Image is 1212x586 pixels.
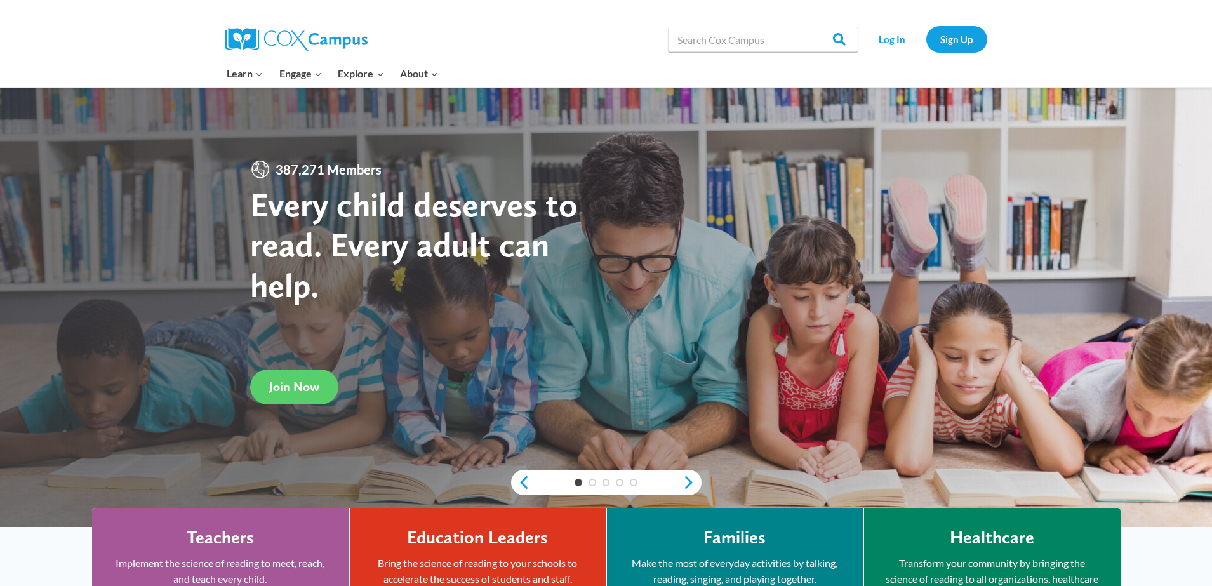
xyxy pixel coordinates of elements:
[400,65,438,82] span: About
[187,527,254,549] h4: Teachers
[338,65,383,82] span: Explore
[511,470,702,495] div: content slider buttons
[270,159,387,180] span: 387,271 Members
[279,65,322,82] span: Engage
[589,479,596,486] a: 2
[227,65,263,82] span: Learn
[603,479,610,486] a: 3
[865,26,987,52] nav: Secondary Navigation
[616,479,623,486] a: 4
[250,370,338,404] a: Join Now
[668,27,858,52] input: Search Cox Campus
[250,184,578,305] strong: Every child deserves to read. Every adult can help.
[683,475,702,490] a: next
[511,475,530,490] a: previous
[950,527,1034,549] h4: Healthcare
[269,379,319,394] span: Join Now
[225,28,368,51] img: Cox Campus
[926,26,987,52] a: Sign Up
[630,479,637,486] a: 5
[703,527,766,549] h4: Families
[219,60,446,87] nav: Primary Navigation
[407,527,548,549] h4: Education Leaders
[865,26,920,52] a: Log In
[575,479,582,486] a: 1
